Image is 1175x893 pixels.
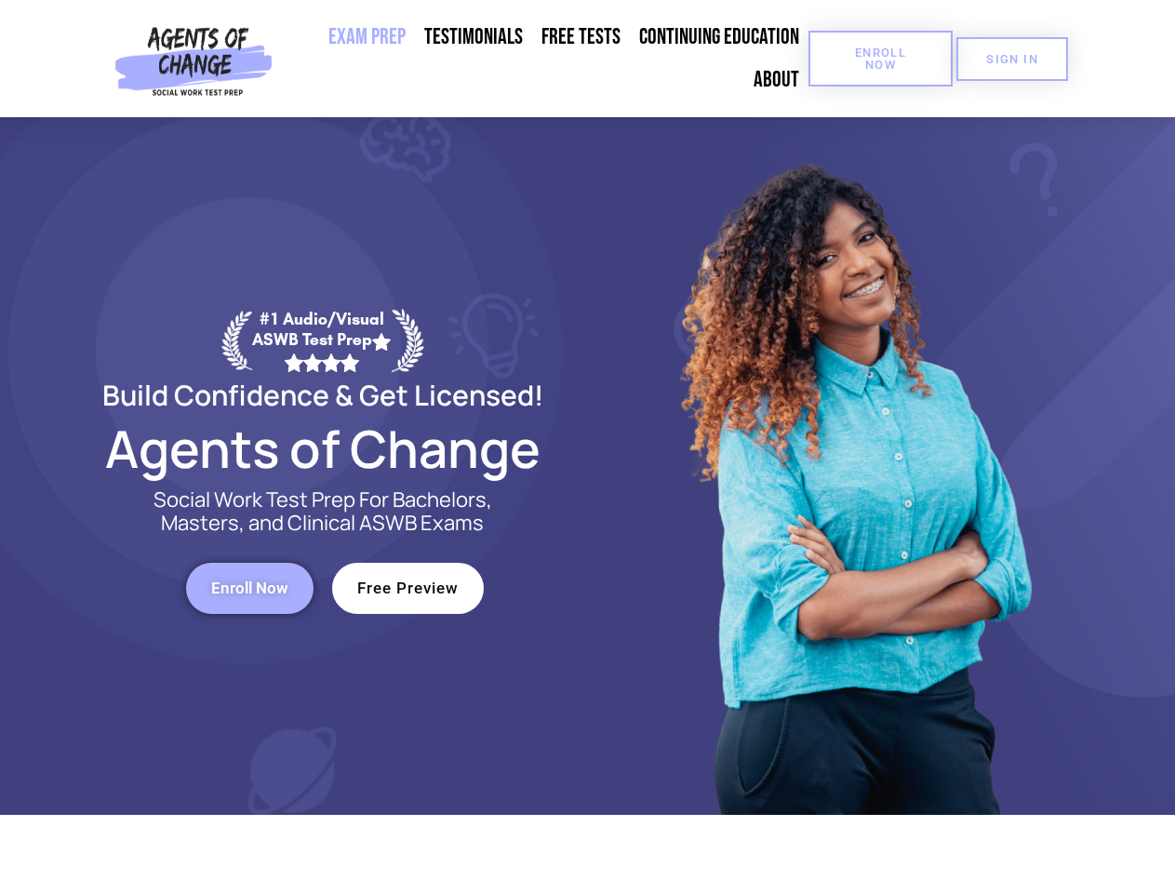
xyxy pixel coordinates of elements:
a: Enroll Now [186,563,314,614]
div: #1 Audio/Visual ASWB Test Prep [252,309,392,371]
h2: Agents of Change [58,427,588,470]
nav: Menu [280,16,808,101]
span: Free Preview [357,580,459,596]
p: Social Work Test Prep For Bachelors, Masters, and Clinical ASWB Exams [132,488,514,535]
img: Website Image 1 (1) [667,117,1039,815]
a: Exam Prep [319,16,415,59]
span: Enroll Now [838,47,923,71]
a: Free Tests [532,16,630,59]
a: About [744,59,808,101]
a: Testimonials [415,16,532,59]
a: Enroll Now [808,31,953,87]
span: SIGN IN [986,53,1038,65]
h2: Build Confidence & Get Licensed! [58,381,588,408]
a: Free Preview [332,563,484,614]
a: SIGN IN [956,37,1068,81]
span: Enroll Now [211,580,288,596]
a: Continuing Education [630,16,808,59]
